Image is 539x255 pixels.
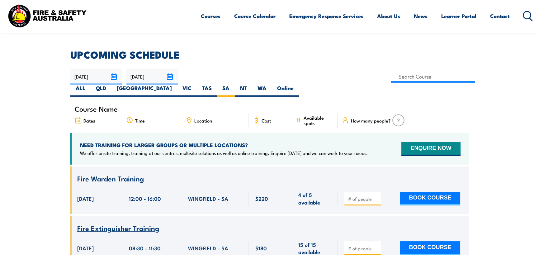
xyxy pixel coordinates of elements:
[91,84,111,97] label: QLD
[129,195,161,202] span: 12:00 - 16:00
[111,84,177,97] label: [GEOGRAPHIC_DATA]
[77,223,159,233] span: Fire Extinguisher Training
[77,195,94,202] span: [DATE]
[70,50,469,59] h2: UPCOMING SCHEDULE
[194,118,212,123] span: Location
[255,195,268,202] span: $220
[77,173,144,184] span: Fire Warden Training
[351,118,390,123] span: How many people?
[70,69,122,84] input: From date
[83,118,95,123] span: Dates
[289,8,363,24] a: Emergency Response Services
[348,196,379,202] input: # of people
[441,8,476,24] a: Learner Portal
[234,8,276,24] a: Course Calendar
[77,244,94,252] span: [DATE]
[129,244,161,252] span: 08:30 - 11:30
[400,241,460,255] button: BOOK COURSE
[262,118,271,123] span: Cost
[377,8,400,24] a: About Us
[80,142,368,148] h4: NEED TRAINING FOR LARGER GROUPS OR MULTIPLE LOCATIONS?
[77,175,144,183] a: Fire Warden Training
[135,118,145,123] span: Time
[70,84,91,97] label: ALL
[304,115,333,126] span: Available spots
[217,84,235,97] label: SA
[235,84,252,97] label: NT
[391,70,475,83] input: Search Course
[414,8,428,24] a: News
[126,69,178,84] input: To date
[490,8,510,24] a: Contact
[201,8,220,24] a: Courses
[177,84,197,97] label: VIC
[272,84,299,97] label: Online
[348,245,379,252] input: # of people
[197,84,217,97] label: TAS
[400,192,460,205] button: BOOK COURSE
[255,244,267,252] span: $180
[75,106,118,111] span: Course Name
[401,142,460,156] button: ENQUIRE NOW
[298,191,331,206] span: 4 of 5 available
[188,195,228,202] span: WINGFIELD - SA
[80,150,368,156] p: We offer onsite training, training at our centres, multisite solutions as well as online training...
[252,84,272,97] label: WA
[77,224,159,232] a: Fire Extinguisher Training
[188,244,228,252] span: WINGFIELD - SA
